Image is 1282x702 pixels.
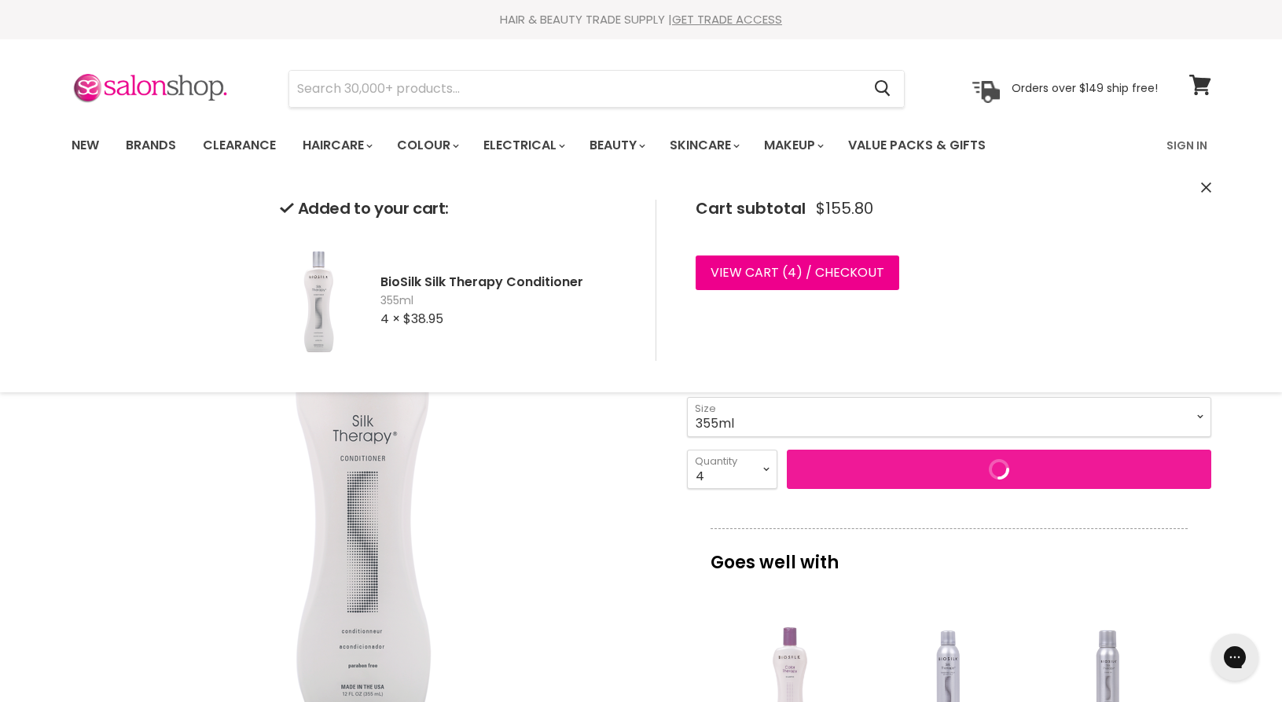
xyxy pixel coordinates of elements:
span: 4 × [380,310,400,328]
div: HAIR & BEAUTY TRADE SUPPLY | [52,12,1231,28]
a: View cart (4) / Checkout [696,255,899,290]
a: Clearance [191,129,288,162]
a: Colour [385,129,468,162]
a: Haircare [291,129,382,162]
span: 4 [788,263,796,281]
p: Goes well with [711,528,1188,580]
button: Close [1201,180,1211,197]
span: Cart subtotal [696,197,806,219]
select: Quantity [687,450,777,489]
a: Beauty [578,129,655,162]
form: Product [288,70,905,108]
ul: Main menu [60,123,1078,168]
a: Makeup [752,129,833,162]
span: $38.95 [403,310,443,328]
a: Electrical [472,129,575,162]
iframe: Gorgias live chat messenger [1203,628,1266,686]
img: BioSilk Silk Therapy Conditioner [280,240,358,361]
a: Value Packs & Gifts [836,129,997,162]
input: Search [289,71,862,107]
h2: Added to your cart: [280,200,630,218]
a: Brands [114,129,188,162]
a: Sign In [1157,129,1217,162]
p: Orders over $149 ship free! [1012,81,1158,95]
a: GET TRADE ACCESS [672,11,782,28]
a: New [60,129,111,162]
h2: BioSilk Silk Therapy Conditioner [380,274,630,290]
span: 355ml [380,293,630,309]
a: Skincare [658,129,749,162]
nav: Main [52,123,1231,168]
span: $155.80 [816,200,873,218]
button: Search [862,71,904,107]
